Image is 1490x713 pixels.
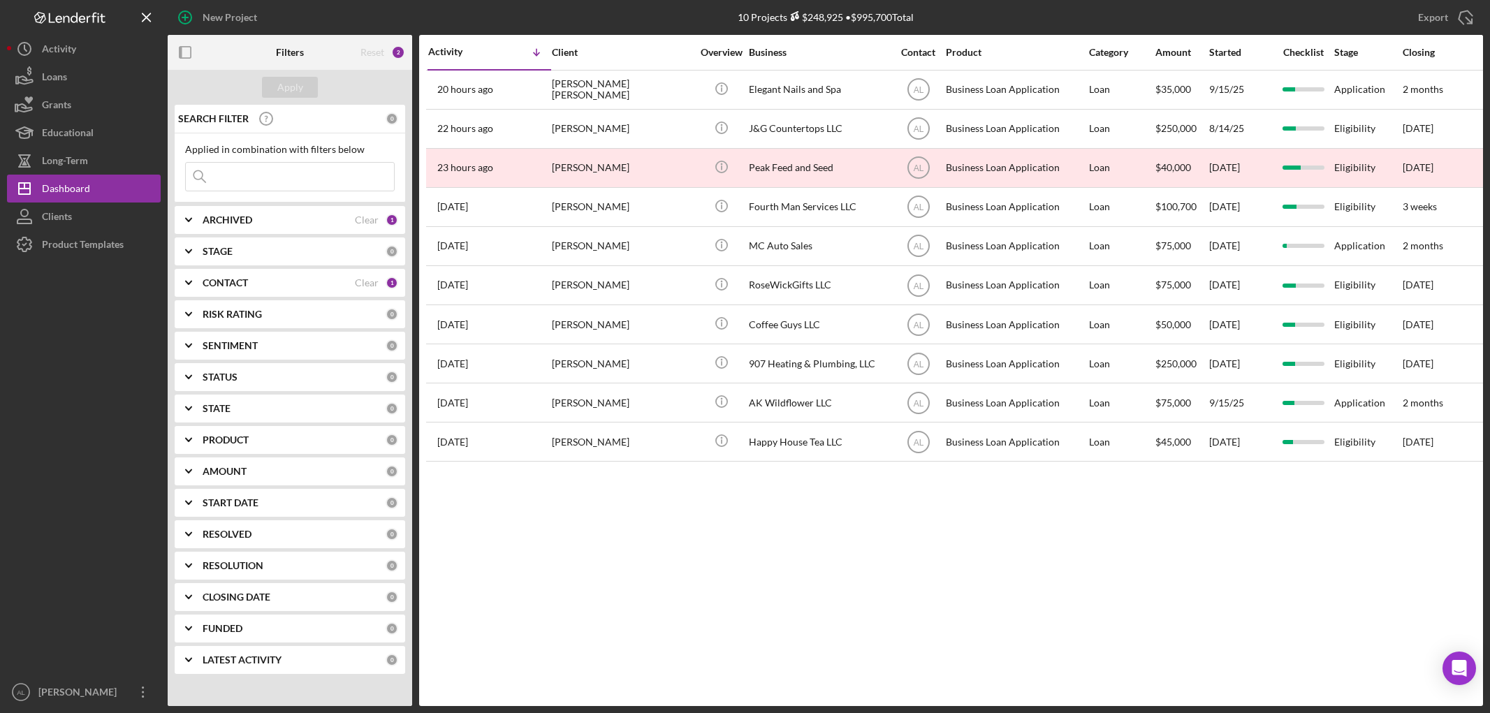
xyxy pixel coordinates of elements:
[738,11,914,23] div: 10 Projects • $995,700 Total
[203,3,257,31] div: New Project
[355,277,379,288] div: Clear
[749,47,889,58] div: Business
[552,149,692,186] div: [PERSON_NAME]
[386,622,398,635] div: 0
[1155,436,1191,448] span: $45,000
[1403,397,1443,409] time: 2 months
[946,345,1086,382] div: Business Loan Application
[1155,318,1191,330] span: $50,000
[355,214,379,226] div: Clear
[7,678,161,706] button: AL[PERSON_NAME]
[262,77,318,98] button: Apply
[946,306,1086,343] div: Business Loan Application
[203,466,247,477] b: AMOUNT
[1155,83,1191,95] span: $35,000
[185,144,395,155] div: Applied in combination with filters below
[386,559,398,572] div: 0
[1209,47,1272,58] div: Started
[1089,71,1154,108] div: Loan
[946,47,1086,58] div: Product
[7,63,161,91] button: Loans
[7,230,161,258] a: Product Templates
[552,306,692,343] div: [PERSON_NAME]
[1089,110,1154,147] div: Loan
[913,437,923,447] text: AL
[386,339,398,352] div: 0
[552,189,692,226] div: [PERSON_NAME]
[749,149,889,186] div: Peak Feed and Seed
[1334,149,1401,186] div: Eligibility
[391,45,405,59] div: 2
[1403,240,1443,251] time: 2 months
[1155,122,1197,134] span: $250,000
[749,423,889,460] div: Happy House Tea LLC
[552,384,692,421] div: [PERSON_NAME]
[42,63,67,94] div: Loans
[1089,384,1154,421] div: Loan
[42,147,88,178] div: Long-Term
[1155,200,1197,212] span: $100,700
[1089,47,1154,58] div: Category
[552,345,692,382] div: [PERSON_NAME]
[749,384,889,421] div: AK Wildflower LLC
[1403,358,1433,369] time: [DATE]
[1209,149,1272,186] div: [DATE]
[946,189,1086,226] div: Business Loan Application
[1155,358,1197,369] span: $250,000
[749,228,889,265] div: MC Auto Sales
[892,47,944,58] div: Contact
[1089,228,1154,265] div: Loan
[749,189,889,226] div: Fourth Man Services LLC
[1334,306,1401,343] div: Eligibility
[7,203,161,230] a: Clients
[386,528,398,541] div: 0
[946,110,1086,147] div: Business Loan Application
[1334,267,1401,304] div: Eligibility
[1089,423,1154,460] div: Loan
[7,35,161,63] button: Activity
[913,242,923,251] text: AL
[1404,3,1483,31] button: Export
[360,47,384,58] div: Reset
[42,119,94,150] div: Educational
[1209,384,1272,421] div: 9/15/25
[203,214,252,226] b: ARCHIVED
[913,320,923,330] text: AL
[203,591,270,603] b: CLOSING DATE
[1155,279,1191,291] span: $75,000
[42,35,76,66] div: Activity
[386,214,398,226] div: 1
[203,434,249,446] b: PRODUCT
[42,203,72,234] div: Clients
[42,175,90,206] div: Dashboard
[946,149,1086,186] div: Business Loan Application
[386,371,398,383] div: 0
[913,359,923,369] text: AL
[749,267,889,304] div: RoseWickGifts LLC
[552,423,692,460] div: [PERSON_NAME]
[749,110,889,147] div: J&G Countertops LLC
[7,175,161,203] button: Dashboard
[1155,397,1191,409] span: $75,000
[1403,83,1443,95] time: 2 months
[428,46,490,57] div: Activity
[552,228,692,265] div: [PERSON_NAME]
[203,654,282,666] b: LATEST ACTIVITY
[276,47,304,58] b: Filters
[7,91,161,119] button: Grants
[437,162,493,173] time: 2025-10-02 17:44
[552,267,692,304] div: [PERSON_NAME]
[17,689,25,696] text: AL
[913,124,923,134] text: AL
[946,423,1086,460] div: Business Loan Application
[1403,436,1433,448] time: [DATE]
[1334,71,1401,108] div: Application
[913,398,923,408] text: AL
[1334,47,1401,58] div: Stage
[913,163,923,173] text: AL
[1442,652,1476,685] div: Open Intercom Messenger
[203,623,242,634] b: FUNDED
